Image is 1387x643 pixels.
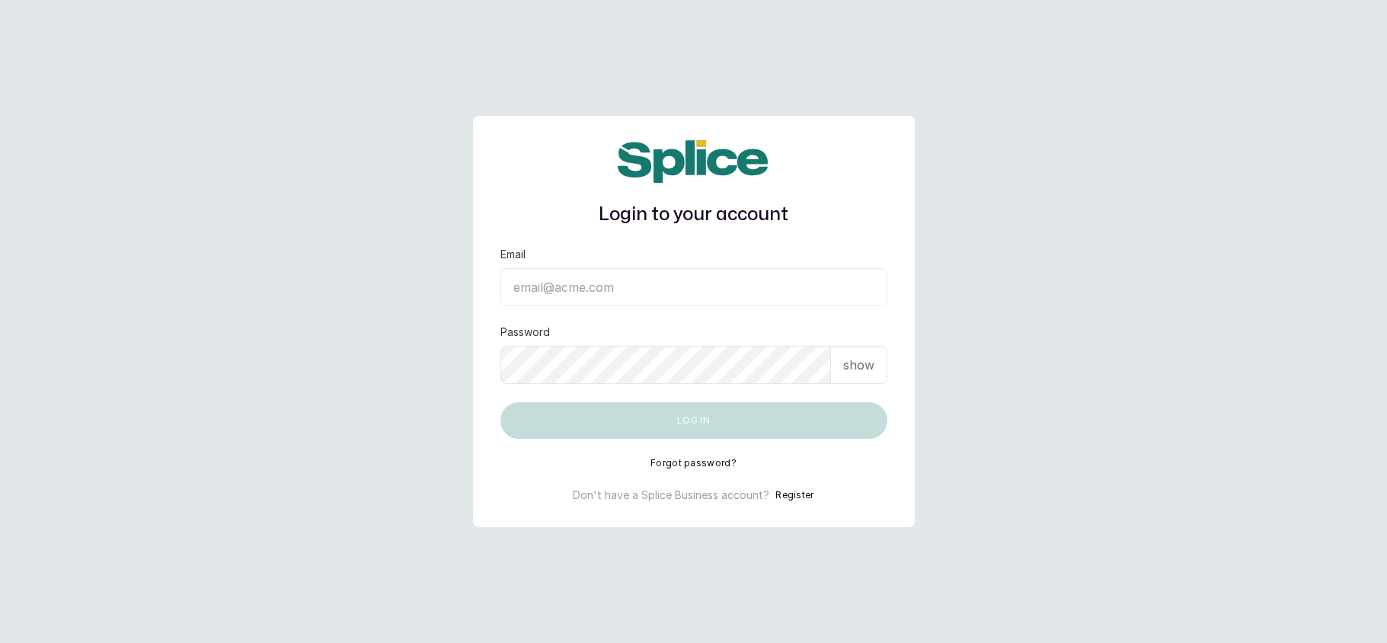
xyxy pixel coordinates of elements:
[573,488,769,503] p: Don't have a Splice Business account?
[843,356,874,374] p: show
[500,325,550,340] label: Password
[650,457,737,469] button: Forgot password?
[500,201,887,229] h1: Login to your account
[500,247,526,262] label: Email
[500,268,887,306] input: email@acme.com
[500,402,887,439] button: Log in
[775,488,813,503] button: Register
